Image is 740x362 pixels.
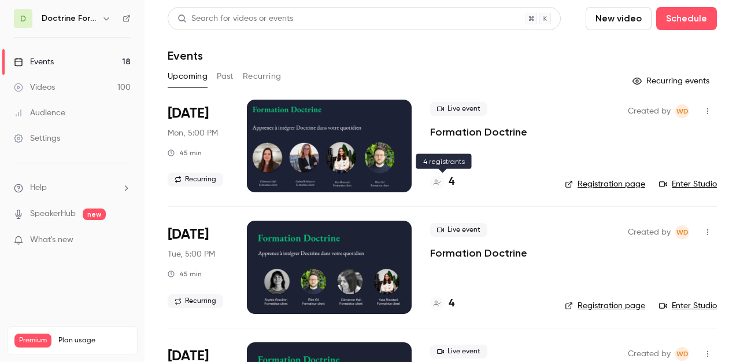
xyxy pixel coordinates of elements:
div: Sep 23 Tue, 5:00 PM (Europe/Paris) [168,221,228,313]
li: help-dropdown-opener [14,182,131,194]
span: [DATE] [168,104,209,123]
a: Enter Studio [659,178,717,190]
span: WD [676,104,689,118]
div: Sep 22 Mon, 5:00 PM (Europe/Paris) [168,100,228,192]
span: Created by [628,347,671,361]
span: Created by [628,225,671,239]
div: Search for videos or events [177,13,293,25]
h4: 4 [449,296,454,312]
h6: Doctrine Formation Avocats [42,13,97,24]
div: 45 min [168,148,202,158]
span: D [20,13,26,25]
span: Webinar Doctrine [675,225,689,239]
button: New video [586,7,652,30]
span: Premium [14,334,51,348]
div: Audience [14,107,65,119]
button: Recurring [243,67,282,86]
div: Videos [14,82,55,93]
h4: 4 [449,174,454,190]
span: WD [676,225,689,239]
a: 4 [430,296,454,312]
a: SpeakerHub [30,208,76,220]
a: Formation Doctrine [430,246,527,260]
span: Webinar Doctrine [675,347,689,361]
span: Mon, 5:00 PM [168,127,218,139]
span: Created by [628,104,671,118]
a: 4 [430,174,454,190]
span: [DATE] [168,225,209,244]
a: Formation Doctrine [430,125,527,139]
span: Recurring [168,173,223,187]
button: Upcoming [168,67,208,86]
span: Live event [430,223,487,237]
span: Help [30,182,47,194]
span: What's new [30,234,73,246]
div: Settings [14,133,60,144]
span: Plan usage [58,336,130,345]
a: Registration page [565,178,645,190]
div: 45 min [168,269,202,279]
span: Live event [430,345,487,359]
span: Recurring [168,294,223,308]
button: Recurring events [627,72,717,90]
a: Enter Studio [659,300,717,312]
span: WD [676,347,689,361]
span: Live event [430,102,487,116]
a: Registration page [565,300,645,312]
button: Schedule [656,7,717,30]
button: Past [217,67,234,86]
div: Events [14,56,54,68]
h1: Events [168,49,203,63]
span: new [83,209,106,220]
span: Webinar Doctrine [675,104,689,118]
span: Tue, 5:00 PM [168,248,215,260]
iframe: Noticeable Trigger [117,235,131,246]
